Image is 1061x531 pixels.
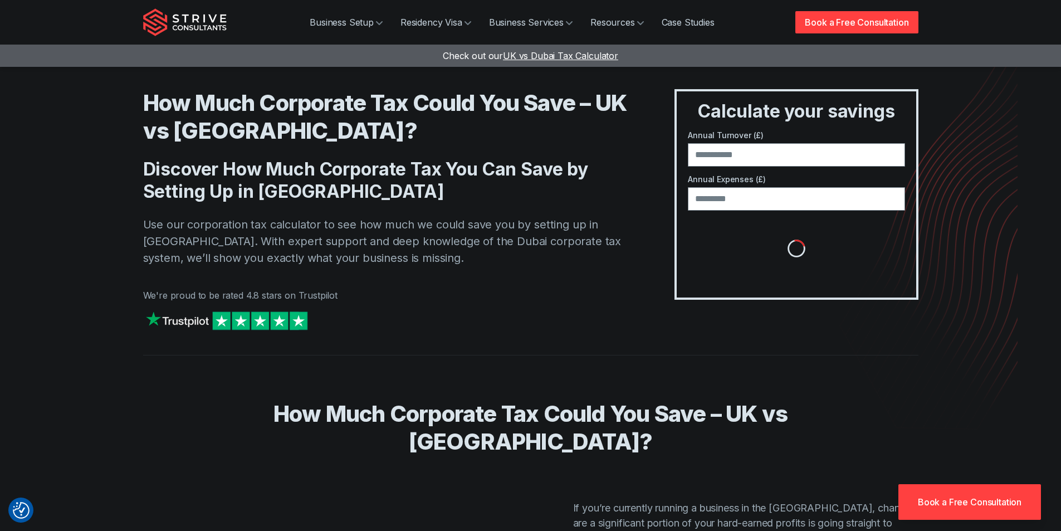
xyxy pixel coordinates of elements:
[174,400,887,456] h2: How Much Corporate Tax Could You Save – UK vs [GEOGRAPHIC_DATA]?
[681,100,911,123] h3: Calculate your savings
[13,502,30,519] img: Revisit consent button
[143,216,630,266] p: Use our corporation tax calculator to see how much we could save you by setting up in [GEOGRAPHIC...
[503,50,618,61] span: UK vs Dubai Tax Calculator
[143,289,630,302] p: We're proud to be rated 4.8 stars on Trustpilot
[480,11,581,33] a: Business Services
[688,173,904,185] label: Annual Expenses (£)
[688,129,904,141] label: Annual Turnover (£)
[581,11,653,33] a: Resources
[143,8,227,36] img: Strive Consultants
[143,89,630,145] h1: How Much Corporate Tax Could You Save – UK vs [GEOGRAPHIC_DATA]?
[443,50,618,61] a: Check out ourUK vs Dubai Tax Calculator
[143,158,630,203] h2: Discover How Much Corporate Tax You Can Save by Setting Up in [GEOGRAPHIC_DATA]
[392,11,480,33] a: Residency Visa
[301,11,392,33] a: Business Setup
[795,11,918,33] a: Book a Free Consultation
[898,484,1041,520] a: Book a Free Consultation
[653,11,723,33] a: Case Studies
[13,502,30,519] button: Consent Preferences
[143,309,310,333] img: Strive on Trustpilot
